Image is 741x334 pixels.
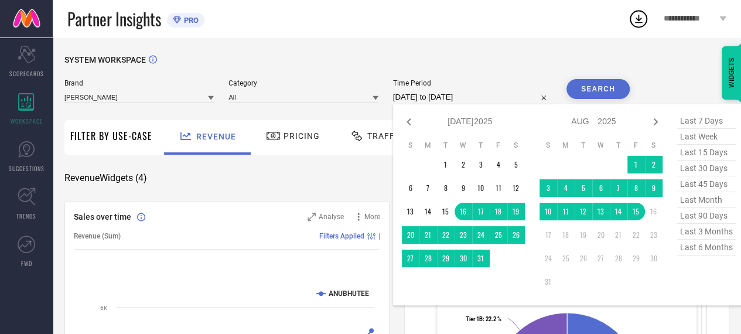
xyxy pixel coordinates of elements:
[378,232,380,240] span: |
[557,179,575,197] td: Mon Aug 04 2025
[455,141,472,150] th: Wednesday
[472,179,490,197] td: Thu Jul 10 2025
[539,203,557,220] td: Sun Aug 10 2025
[64,55,146,64] span: SYSTEM WORKSPACE
[575,179,592,197] td: Tue Aug 05 2025
[627,156,645,173] td: Fri Aug 01 2025
[472,226,490,244] td: Thu Jul 24 2025
[455,250,472,267] td: Wed Jul 30 2025
[645,156,663,173] td: Sat Aug 02 2025
[507,203,525,220] td: Sat Jul 19 2025
[329,289,369,298] text: ANUBHUTEE
[507,226,525,244] td: Sat Jul 26 2025
[472,203,490,220] td: Thu Jul 17 2025
[610,179,627,197] td: Thu Aug 07 2025
[610,226,627,244] td: Thu Aug 21 2025
[557,141,575,150] th: Monday
[437,141,455,150] th: Tuesday
[455,226,472,244] td: Wed Jul 23 2025
[490,156,507,173] td: Fri Jul 04 2025
[402,141,419,150] th: Sunday
[645,179,663,197] td: Sat Aug 09 2025
[181,16,199,25] span: PRO
[437,226,455,244] td: Tue Jul 22 2025
[677,240,736,255] span: last 6 months
[539,273,557,291] td: Sun Aug 31 2025
[402,226,419,244] td: Sun Jul 20 2025
[610,141,627,150] th: Thursday
[677,192,736,208] span: last month
[677,224,736,240] span: last 3 months
[402,250,419,267] td: Sun Jul 27 2025
[419,141,437,150] th: Monday
[437,250,455,267] td: Tue Jul 29 2025
[9,164,45,173] span: SUGGESTIONS
[677,129,736,145] span: last week
[677,113,736,129] span: last 7 days
[402,203,419,220] td: Sun Jul 13 2025
[100,305,108,311] text: 6K
[539,250,557,267] td: Sun Aug 24 2025
[64,172,147,184] span: Revenue Widgets ( 4 )
[507,179,525,197] td: Sat Jul 12 2025
[419,179,437,197] td: Mon Jul 07 2025
[284,131,320,141] span: Pricing
[677,208,736,224] span: last 90 days
[648,115,663,129] div: Next month
[592,226,610,244] td: Wed Aug 20 2025
[393,79,552,87] span: Time Period
[677,176,736,192] span: last 45 days
[74,232,121,240] span: Revenue (Sum)
[16,212,36,220] span: TRENDS
[677,145,736,161] span: last 15 days
[472,156,490,173] td: Thu Jul 03 2025
[539,141,557,150] th: Sunday
[566,79,630,99] button: Search
[627,179,645,197] td: Fri Aug 08 2025
[575,141,592,150] th: Tuesday
[575,250,592,267] td: Tue Aug 26 2025
[402,179,419,197] td: Sun Jul 06 2025
[466,316,483,322] tspan: Tier 1B
[557,226,575,244] td: Mon Aug 18 2025
[592,203,610,220] td: Wed Aug 13 2025
[610,250,627,267] td: Thu Aug 28 2025
[592,250,610,267] td: Wed Aug 27 2025
[490,203,507,220] td: Fri Jul 18 2025
[437,179,455,197] td: Tue Jul 08 2025
[367,131,404,141] span: Traffic
[67,7,161,31] span: Partner Insights
[455,203,472,220] td: Wed Jul 16 2025
[437,156,455,173] td: Tue Jul 01 2025
[627,141,645,150] th: Friday
[575,226,592,244] td: Tue Aug 19 2025
[628,8,649,29] div: Open download list
[557,203,575,220] td: Mon Aug 11 2025
[610,203,627,220] td: Thu Aug 14 2025
[490,141,507,150] th: Friday
[677,161,736,176] span: last 30 days
[308,213,316,221] svg: Zoom
[419,203,437,220] td: Mon Jul 14 2025
[627,250,645,267] td: Fri Aug 29 2025
[575,203,592,220] td: Tue Aug 12 2025
[490,179,507,197] td: Fri Jul 11 2025
[507,156,525,173] td: Sat Jul 05 2025
[319,213,344,221] span: Analyse
[472,250,490,267] td: Thu Jul 31 2025
[437,203,455,220] td: Tue Jul 15 2025
[319,232,364,240] span: Filters Applied
[21,259,32,268] span: FWD
[228,79,378,87] span: Category
[419,226,437,244] td: Mon Jul 21 2025
[393,90,552,104] input: Select time period
[507,141,525,150] th: Saturday
[557,250,575,267] td: Mon Aug 25 2025
[490,226,507,244] td: Fri Jul 25 2025
[472,141,490,150] th: Thursday
[645,250,663,267] td: Sat Aug 30 2025
[466,316,501,322] text: : 22.2 %
[419,250,437,267] td: Mon Jul 28 2025
[592,141,610,150] th: Wednesday
[70,129,152,143] span: Filter By Use-Case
